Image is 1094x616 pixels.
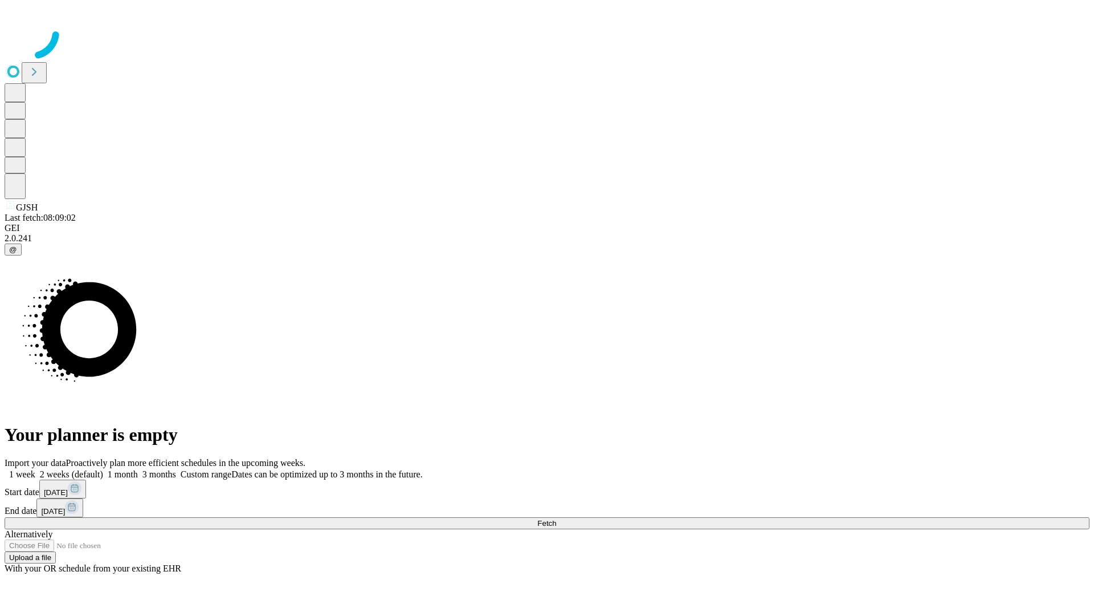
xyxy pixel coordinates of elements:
[41,507,65,516] span: [DATE]
[5,552,56,564] button: Upload a file
[5,213,76,222] span: Last fetch: 08:09:02
[36,499,83,517] button: [DATE]
[39,480,86,499] button: [DATE]
[5,529,52,539] span: Alternatively
[231,469,422,479] span: Dates can be optimized up to 3 months in the future.
[5,223,1089,233] div: GEI
[66,458,305,468] span: Proactively plan more efficient schedules in the upcoming weeks.
[5,499,1089,517] div: End date
[44,488,68,497] span: [DATE]
[5,564,181,573] span: With your OR schedule from your existing EHR
[5,458,66,468] span: Import your data
[5,480,1089,499] div: Start date
[181,469,231,479] span: Custom range
[5,517,1089,529] button: Fetch
[5,244,22,256] button: @
[537,519,556,528] span: Fetch
[16,202,38,212] span: GJSH
[142,469,176,479] span: 3 months
[40,469,103,479] span: 2 weeks (default)
[5,424,1089,445] h1: Your planner is empty
[5,233,1089,244] div: 2.0.241
[9,469,35,479] span: 1 week
[108,469,138,479] span: 1 month
[9,245,17,254] span: @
